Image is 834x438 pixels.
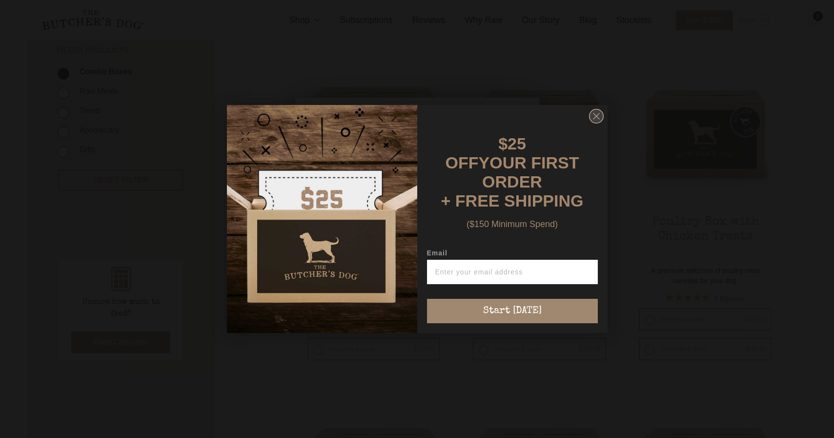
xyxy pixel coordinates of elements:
input: Enter your email address [427,260,598,284]
button: Start [DATE] [427,299,598,323]
label: Email [427,249,598,260]
span: YOUR FIRST ORDER + FREE SHIPPING [441,153,584,210]
img: d0d537dc-5429-4832-8318-9955428ea0a1.jpeg [227,105,417,333]
button: Close dialog [589,109,604,124]
span: $25 OFF [446,134,526,172]
span: ($150 Minimum Spend) [467,219,558,229]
